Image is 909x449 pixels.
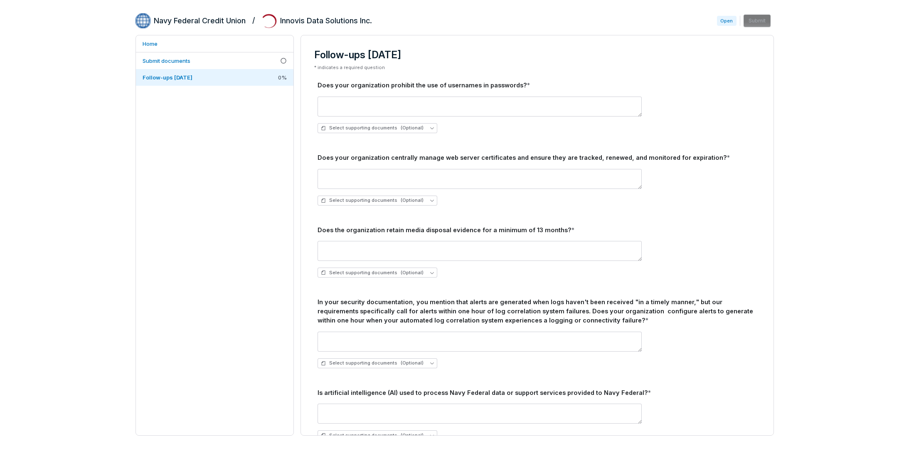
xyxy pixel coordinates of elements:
[154,15,246,26] h2: Navy Federal Credit Union
[321,432,424,439] span: Select supporting documents
[318,388,757,397] div: Is artificial intelligence (AI) used to process Navy Federal data or support services provided to...
[321,125,424,131] span: Select supporting documents
[401,360,424,366] span: (Optional)
[136,52,293,69] a: Submit documents
[252,13,255,26] h2: /
[401,197,424,203] span: (Optional)
[321,270,424,276] span: Select supporting documents
[136,69,293,86] a: Follow-ups [DATE]0%
[401,270,424,276] span: (Optional)
[143,57,190,64] span: Submit documents
[717,16,736,26] span: Open
[318,81,757,90] div: Does your organization prohibit the use of usernames in passwords?
[318,153,757,162] div: Does your organization centrally manage web server certificates and ensure they are tracked, rene...
[321,197,424,203] span: Select supporting documents
[314,64,760,71] p: * indicates a required question
[278,74,287,81] span: 0 %
[143,74,192,81] span: Follow-ups [DATE]
[280,15,372,26] h2: Innovis Data Solutions Inc.
[401,125,424,131] span: (Optional)
[314,49,760,61] h3: Follow-ups [DATE]
[321,360,424,366] span: Select supporting documents
[318,226,757,235] div: Does the organization retain media disposal evidence for a minimum of 13 months?
[401,432,424,439] span: (Optional)
[318,298,757,325] div: In your security documentation, you mention that alerts are generated when logs haven't been rece...
[136,35,293,52] a: Home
